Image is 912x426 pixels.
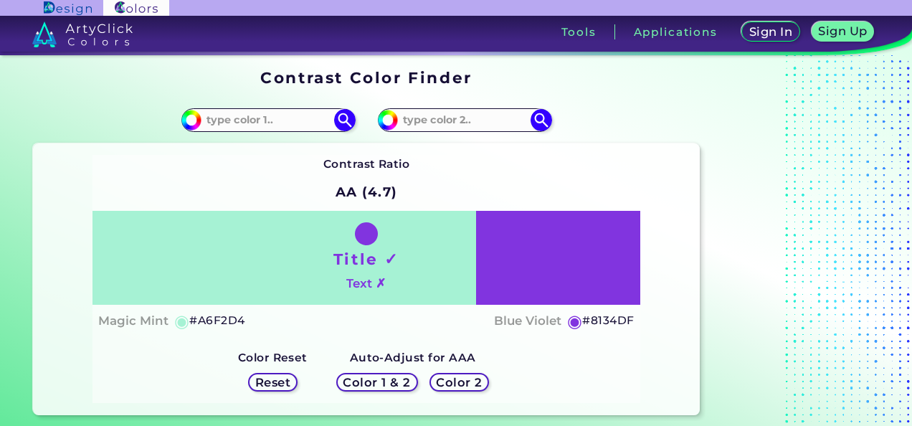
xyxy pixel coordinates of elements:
h5: ◉ [174,313,190,330]
img: icon search [334,109,356,131]
h5: Color 1 & 2 [343,377,412,389]
h5: Sign Up [818,25,868,37]
strong: Contrast Ratio [323,157,410,171]
iframe: Advertisement [706,64,885,421]
h5: #8134DF [582,311,634,330]
h1: Contrast Color Finder [260,67,472,88]
h4: Text ✗ [346,273,386,294]
h1: Title ✓ [333,248,399,270]
h4: Blue Violet [494,311,561,331]
strong: Color Reset [238,351,308,364]
img: icon search [531,109,552,131]
strong: Auto-Adjust for AAA [350,351,476,364]
h5: #A6F2D4 [189,311,244,330]
a: Sign Up [811,22,875,42]
h5: Reset [255,377,290,389]
a: Sign In [741,22,801,42]
h3: Applications [634,27,718,37]
input: type color 1.. [201,110,335,130]
h3: Tools [561,27,597,37]
input: type color 2.. [398,110,531,130]
h5: Sign In [749,26,792,38]
h2: AA (4.7) [329,176,404,208]
h4: Magic Mint [98,311,168,331]
h5: Color 2 [436,377,483,389]
img: logo_artyclick_colors_white.svg [32,22,133,47]
img: ArtyClick Design logo [44,1,92,15]
h5: ◉ [567,313,583,330]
